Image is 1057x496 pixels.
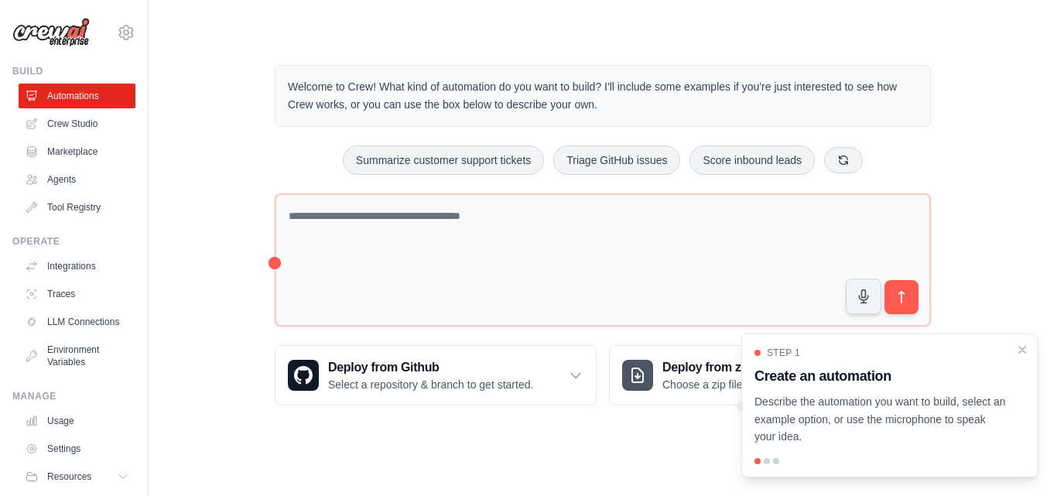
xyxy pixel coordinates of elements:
[288,78,918,114] p: Welcome to Crew! What kind of automation do you want to build? I'll include some examples if you'...
[1016,344,1028,356] button: Close walkthrough
[19,167,135,192] a: Agents
[754,365,1007,387] h3: Create an automation
[19,254,135,279] a: Integrations
[19,409,135,433] a: Usage
[19,436,135,461] a: Settings
[19,139,135,164] a: Marketplace
[19,337,135,375] a: Environment Variables
[553,145,680,175] button: Triage GitHub issues
[12,18,90,47] img: Logo
[328,377,533,392] p: Select a repository & branch to get started.
[19,464,135,489] button: Resources
[19,111,135,136] a: Crew Studio
[343,145,544,175] button: Summarize customer support tickets
[47,470,91,483] span: Resources
[12,390,135,402] div: Manage
[19,282,135,306] a: Traces
[19,195,135,220] a: Tool Registry
[12,65,135,77] div: Build
[662,377,793,392] p: Choose a zip file to upload.
[19,84,135,108] a: Automations
[19,310,135,334] a: LLM Connections
[662,358,793,377] h3: Deploy from zip file
[689,145,815,175] button: Score inbound leads
[767,347,800,359] span: Step 1
[12,235,135,248] div: Operate
[328,358,533,377] h3: Deploy from Github
[754,393,1007,446] p: Describe the automation you want to build, select an example option, or use the microphone to spe...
